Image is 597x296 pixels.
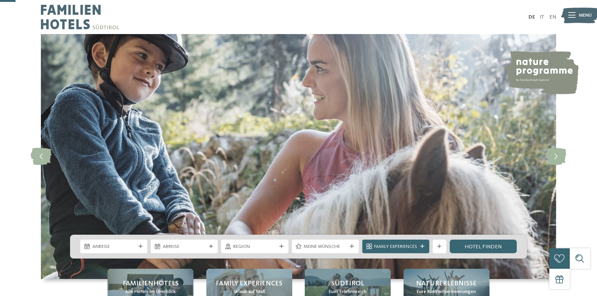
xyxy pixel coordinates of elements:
[41,34,556,279] img: Familienhotels Südtirol: The happy family places
[234,288,265,295] span: Urlaub auf Maß
[125,288,176,295] span: Alle Hotels im Überblick
[233,243,276,250] span: Region
[304,243,347,250] span: Meine Wünsche
[329,288,366,295] span: Euer Erlebnisreich
[216,279,282,288] span: Family Experiences
[579,12,592,19] span: Menü
[163,243,206,250] span: Abreise
[549,14,556,20] a: EN
[417,288,476,295] span: Eure Kindheitserinnerungen
[540,14,544,20] a: IT
[503,51,578,94] img: nature programme by Familienhotels Südtirol
[331,279,364,288] span: Südtirol
[416,279,477,288] span: Naturerlebnisse
[374,243,417,250] span: Family Experiences
[92,243,136,250] span: Anreise
[123,279,179,288] span: Familienhotels
[450,240,517,253] a: Hotel finden
[528,14,535,20] a: DE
